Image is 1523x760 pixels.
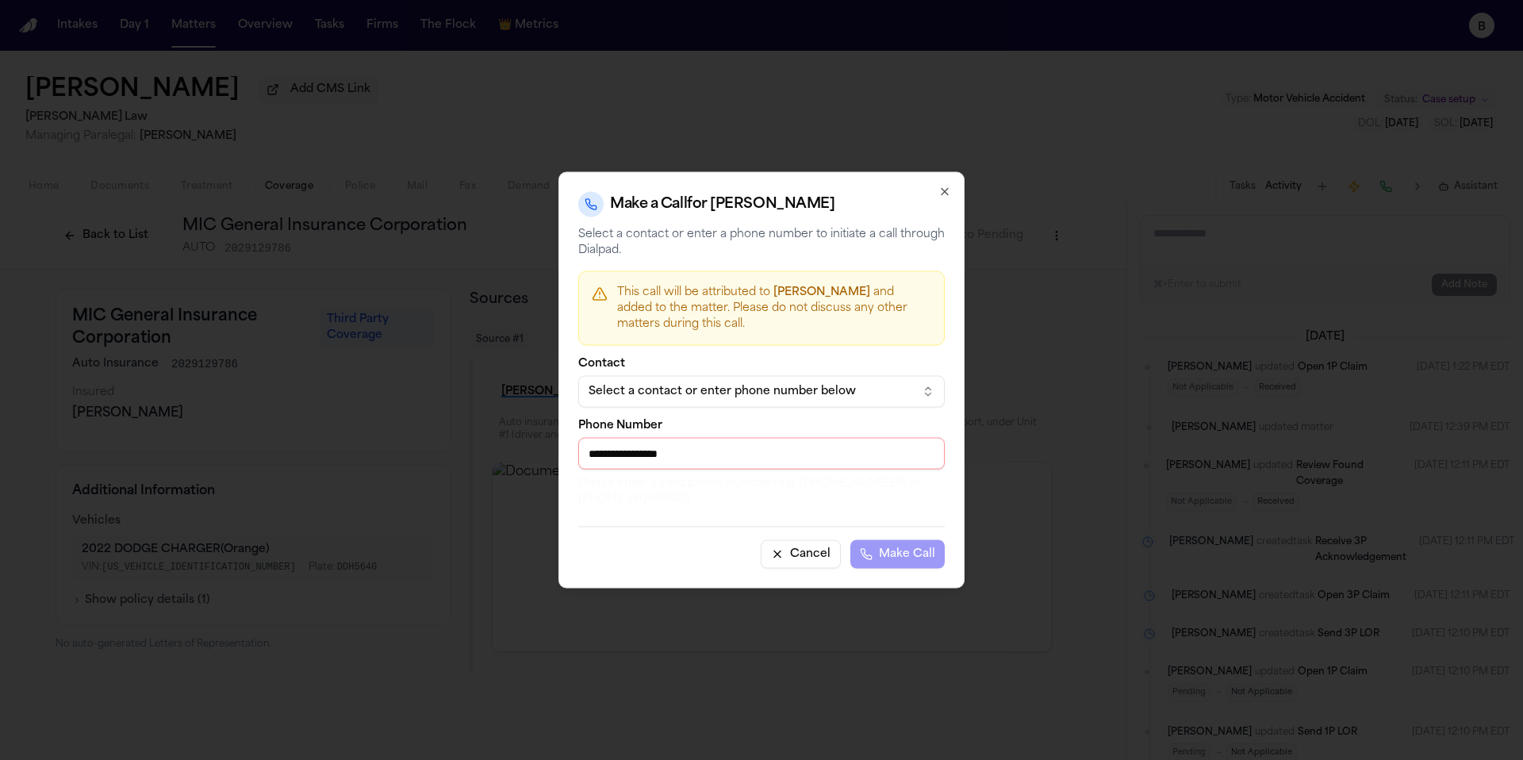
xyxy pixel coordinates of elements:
[761,540,841,569] button: Cancel
[578,476,945,508] p: Please enter a valid phone number (e.g. [PHONE_NUMBER] or [PHONE_NUMBER])
[578,359,945,370] label: Contact
[578,227,945,259] p: Select a contact or enter a phone number to initiate a call through Dialpad.
[578,420,945,432] label: Phone Number
[610,194,834,216] h2: Make a Call for [PERSON_NAME]
[773,286,870,298] span: [PERSON_NAME]
[617,285,931,332] p: This call will be attributed to and added to the matter. Please do not discuss any other matters ...
[589,384,909,400] div: Select a contact or enter phone number below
